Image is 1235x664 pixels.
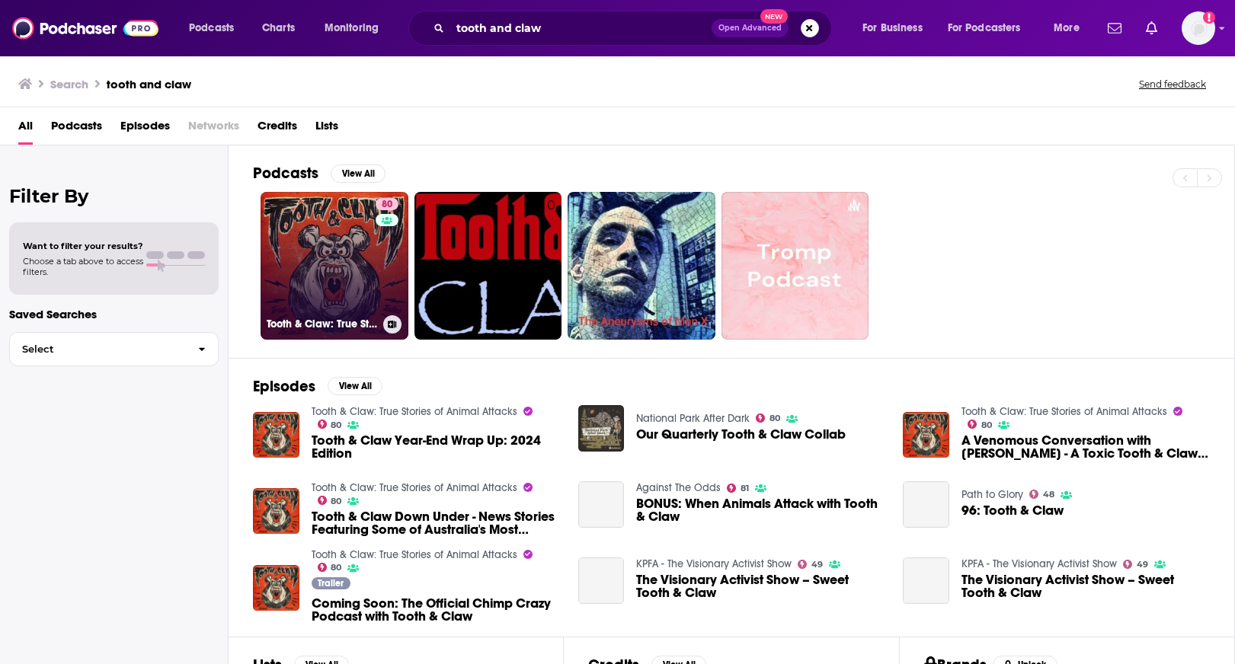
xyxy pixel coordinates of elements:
span: 80 [981,422,992,429]
span: Trailer [318,579,344,588]
span: Choose a tab above to access filters. [23,256,143,277]
a: Lists [315,113,338,145]
input: Search podcasts, credits, & more... [450,16,712,40]
a: KPFA - The Visionary Activist Show [961,557,1117,570]
a: A Venomous Conversation with Dr. Spencer Greene - A Toxic Tooth & Claw Interview [961,434,1210,460]
a: BONUS: When Animals Attack with Tooth & Claw [636,497,885,523]
button: Show profile menu [1182,11,1215,45]
a: 80 [318,563,342,572]
a: 49 [1123,560,1148,569]
img: Podchaser - Follow, Share and Rate Podcasts [12,14,158,43]
span: 48 [1043,491,1054,498]
a: Tooth & Claw: True Stories of Animal Attacks [312,481,517,494]
a: EpisodesView All [253,377,382,396]
span: 80 [769,415,780,422]
a: Show notifications dropdown [1102,15,1128,41]
h2: Filter By [9,185,219,207]
span: A Venomous Conversation with [PERSON_NAME] - A Toxic Tooth & Claw Interview [961,434,1210,460]
a: Charts [252,16,304,40]
button: open menu [938,16,1043,40]
a: 49 [798,560,823,569]
a: Tooth & Claw Year-End Wrap Up: 2024 Edition [312,434,560,460]
span: 80 [382,197,392,212]
span: Open Advanced [718,24,782,32]
a: Show notifications dropdown [1140,15,1163,41]
img: User Profile [1182,11,1215,45]
span: 96: Tooth & Claw [961,504,1064,517]
img: Tooth & Claw Down Under - News Stories Featuring Some of Australia's Most Dangerous Critters [253,488,299,535]
span: Podcasts [189,18,234,39]
a: Our Quarterly Tooth & Claw Collab [636,428,846,441]
span: More [1054,18,1080,39]
a: PodcastsView All [253,164,386,183]
span: 80 [331,422,341,429]
img: Tooth & Claw Year-End Wrap Up: 2024 Edition [253,412,299,458]
span: New [760,9,788,24]
button: open menu [1043,16,1099,40]
h3: Tooth & Claw: True Stories of Animal Attacks [267,318,377,330]
a: 80 [318,496,342,505]
a: 0 [414,192,562,340]
img: A Venomous Conversation with Dr. Spencer Greene - A Toxic Tooth & Claw Interview [903,412,949,458]
button: Open AdvancedNew [712,19,789,37]
button: open menu [314,16,398,40]
span: Logged in as jackiemayer [1182,11,1215,45]
h2: Episodes [253,377,315,396]
span: Monitoring [325,18,379,39]
a: Against The Odds [636,481,721,494]
img: Our Quarterly Tooth & Claw Collab [578,405,625,452]
a: 80 [756,413,780,423]
div: 0 [547,198,555,334]
button: Select [9,332,219,366]
a: The Visionary Activist Show – Sweet Tooth & Claw [903,557,949,604]
a: 80 [318,420,342,429]
button: open menu [852,16,942,40]
a: Credits [258,113,297,145]
span: The Visionary Activist Show – Sweet Tooth & Claw [636,573,885,599]
a: The Visionary Activist Show – Sweet Tooth & Claw [961,573,1210,599]
button: View All [331,164,386,183]
h3: tooth and claw [107,77,191,91]
span: 49 [811,561,823,568]
a: National Park After Dark [636,412,750,425]
a: Episodes [120,113,170,145]
a: All [18,113,33,145]
a: 80Tooth & Claw: True Stories of Animal Attacks [261,192,408,340]
a: The Visionary Activist Show – Sweet Tooth & Claw [578,557,625,604]
a: Tooth & Claw: True Stories of Animal Attacks [312,548,517,561]
a: 80 [968,420,992,429]
a: Tooth & Claw Down Under - News Stories Featuring Some of Australia's Most Dangerous Critters [312,510,560,536]
div: Search podcasts, credits, & more... [423,11,846,46]
button: Send feedback [1134,78,1211,91]
a: BONUS: When Animals Attack with Tooth & Claw [578,481,625,528]
h2: Podcasts [253,164,318,183]
a: 48 [1029,490,1054,499]
button: View All [328,377,382,395]
a: Coming Soon: The Official Chimp Crazy Podcast with Tooth & Claw [312,597,560,623]
span: 81 [741,485,749,492]
img: Coming Soon: The Official Chimp Crazy Podcast with Tooth & Claw [253,565,299,611]
a: Path to Glory [961,488,1023,501]
a: Tooth & Claw: True Stories of Animal Attacks [961,405,1167,418]
span: For Podcasters [948,18,1021,39]
a: KPFA - The Visionary Activist Show [636,557,792,570]
a: Podcasts [51,113,102,145]
a: Tooth & Claw: True Stories of Animal Attacks [312,405,517,418]
span: 80 [331,564,341,571]
p: Saved Searches [9,307,219,321]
